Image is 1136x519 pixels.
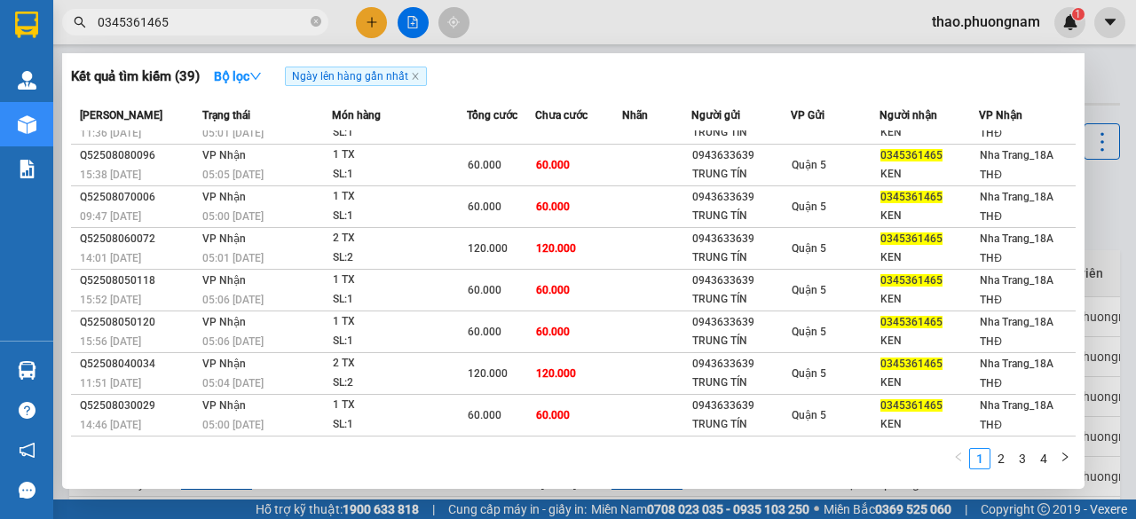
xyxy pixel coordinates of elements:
span: 60.000 [468,409,501,421]
span: 05:04 [DATE] [202,377,264,389]
span: 120.000 [536,242,576,255]
div: Q52508060072 [80,230,197,248]
div: 0943633639 [692,271,790,290]
li: Next Page [1054,448,1076,469]
div: TRUNG TÍN [692,207,790,225]
span: 60.000 [468,159,501,171]
div: 0943633639 [692,355,790,374]
img: logo-vxr [15,12,38,38]
span: 05:01 [DATE] [202,252,264,264]
img: warehouse-icon [18,71,36,90]
div: TRUNG TÍN [692,374,790,392]
span: 60.000 [468,326,501,338]
span: close-circle [311,14,321,31]
img: warehouse-icon [18,115,36,134]
span: Món hàng [332,109,381,122]
div: KEN [880,207,978,225]
span: VP Nhận [202,358,246,370]
div: 0943633639 [692,313,790,332]
div: KEN [880,290,978,309]
span: message [19,482,35,499]
span: Nha Trang_18A THĐ [980,149,1053,181]
div: TRUNG TÍN [692,165,790,184]
div: Q52508070006 [80,188,197,207]
div: SL: 1 [333,290,466,310]
img: warehouse-icon [18,361,36,380]
span: Nha Trang_18A THĐ [980,274,1053,306]
div: 0943633639 [692,230,790,248]
span: 0345361465 [880,232,943,245]
div: SL: 1 [333,123,466,143]
span: 60.000 [468,201,501,213]
span: 60.000 [468,284,501,296]
div: SL: 1 [333,207,466,226]
span: Quận 5 [792,201,826,213]
div: TRUNG TÍN [692,290,790,309]
span: Quận 5 [792,409,826,421]
div: 1 TX [333,187,466,207]
div: KEN [880,415,978,434]
div: SL: 1 [333,415,466,435]
span: VP Nhận [202,232,246,245]
span: VP Nhận [202,399,246,412]
span: 0345361465 [880,358,943,370]
div: 1 TX [333,145,466,165]
button: right [1054,448,1076,469]
div: 0943633639 [692,188,790,207]
span: 120.000 [536,367,576,380]
li: 4 [1033,448,1054,469]
span: question-circle [19,402,35,419]
span: Nha Trang_18A THĐ [980,358,1053,389]
span: Quận 5 [792,242,826,255]
li: 3 [1012,448,1033,469]
span: 0345361465 [880,149,943,161]
span: Nha Trang_18A THĐ [980,316,1053,348]
span: 60.000 [536,159,570,171]
span: Tổng cước [467,109,517,122]
span: 09:47 [DATE] [80,210,141,223]
div: 2 TX [333,354,466,374]
li: 2 [990,448,1012,469]
span: Chưa cước [535,109,588,122]
div: Q52508080096 [80,146,197,165]
li: 1 [969,448,990,469]
span: 60.000 [536,201,570,213]
span: Nhãn [622,109,648,122]
span: VP Nhận [202,191,246,203]
div: 1 TX [333,312,466,332]
span: Ngày lên hàng gần nhất [285,67,427,86]
span: Nha Trang_18A THĐ [980,232,1053,264]
div: TRUNG TÍN [692,415,790,434]
span: down [249,70,262,83]
img: solution-icon [18,160,36,178]
div: Q52508030029 [80,397,197,415]
span: 14:01 [DATE] [80,252,141,264]
span: 120.000 [468,242,508,255]
a: 2 [991,449,1011,468]
span: 14:46 [DATE] [80,419,141,431]
div: SL: 1 [333,165,466,185]
div: SL: 2 [333,374,466,393]
div: 1 TX [333,396,466,415]
div: Q52508040034 [80,355,197,374]
span: search [74,16,86,28]
div: KEN [880,374,978,392]
div: SL: 2 [333,248,466,268]
div: TRUNG TÍN [692,123,790,142]
span: Quận 5 [792,367,826,380]
span: 60.000 [536,326,570,338]
div: KEN [880,248,978,267]
span: 15:56 [DATE] [80,335,141,348]
span: Quận 5 [792,159,826,171]
span: right [1060,452,1070,462]
span: VP Nhận [202,274,246,287]
span: Người nhận [880,109,937,122]
span: close [411,72,420,81]
div: KEN [880,165,978,184]
span: VP Gửi [791,109,824,122]
span: 0345361465 [880,191,943,203]
span: left [953,452,964,462]
span: 60.000 [536,409,570,421]
span: 05:00 [DATE] [202,419,264,431]
span: 05:06 [DATE] [202,335,264,348]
